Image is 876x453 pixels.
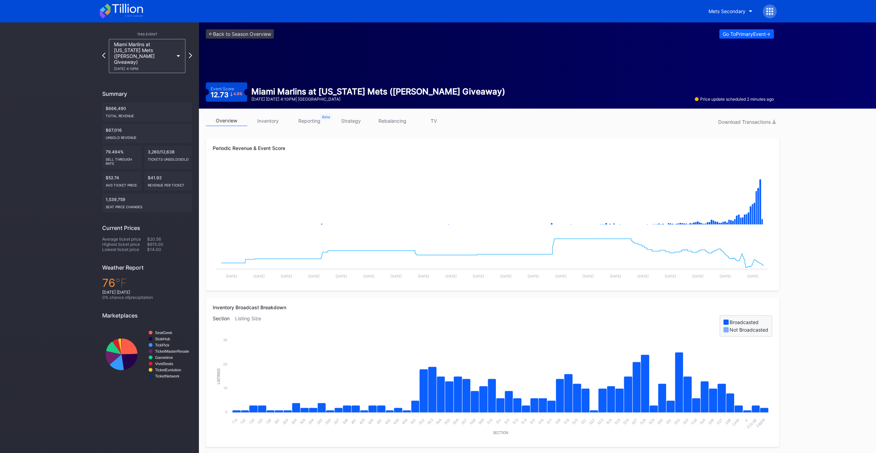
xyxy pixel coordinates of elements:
[206,29,274,39] a: <-Back to Season Overview
[707,418,714,425] text: 536
[102,172,142,191] div: $52.74
[324,418,331,425] text: 336
[102,290,192,295] div: [DATE] [DATE]
[410,418,417,425] text: 501
[418,418,425,425] text: 502
[213,163,772,232] svg: Chart title
[206,115,247,126] a: overview
[102,224,192,231] div: Current Prices
[554,418,561,425] text: 518
[289,115,330,126] a: reporting
[695,97,774,102] div: Price update scheduled 2 minutes ago
[699,418,706,425] text: 535
[106,154,138,165] div: Sell Through Rate
[755,417,766,428] text: 339DR
[709,8,745,14] div: Mets Secondary
[747,274,758,278] text: [DATE]
[213,336,772,440] svg: Chart title
[148,154,189,161] div: Tickets Unsold/Sold
[223,386,227,390] text: 10
[452,418,459,425] text: 506
[213,145,772,151] div: Periodic Revenue & Event Score
[273,418,281,425] text: 301
[155,331,172,335] text: SeatGeek
[281,274,292,278] text: [DATE]
[102,90,192,97] div: Summary
[225,410,227,414] text: 0
[401,418,408,425] text: 436
[223,362,227,366] text: 20
[473,274,484,278] text: [DATE]
[231,418,238,425] text: 114
[495,418,502,425] text: 511
[144,172,192,191] div: $41.92
[155,355,173,360] text: Gametime
[692,274,703,278] text: [DATE]
[418,274,429,278] text: [DATE]
[639,418,646,425] text: 528
[223,338,227,342] text: 30
[239,418,247,425] text: 132
[715,117,779,127] button: Download Transactions
[106,180,138,187] div: Avg ticket price
[724,418,732,425] text: 538
[376,418,383,425] text: 431
[673,418,681,425] text: 532
[155,343,170,347] text: TickPick
[583,274,594,278] text: [DATE]
[290,418,297,425] text: 304
[102,193,192,212] div: 1,539,759
[384,418,391,425] text: 432
[637,274,649,278] text: [DATE]
[102,32,192,36] div: This Event
[213,315,235,336] div: Section
[622,418,629,425] text: 526
[114,67,173,71] div: [DATE] 4:10PM
[435,418,442,425] text: 504
[580,418,587,425] text: 521
[316,418,323,425] text: 335
[426,418,434,425] text: 503
[102,236,147,242] div: Average ticket price
[102,295,192,300] div: 0 % chance of precipitation
[102,264,192,271] div: Weather Report
[719,29,774,39] button: Go ToPrimaryEvent->
[147,236,192,242] div: $20.56
[716,418,723,425] text: 537
[226,274,237,278] text: [DATE]
[744,418,749,422] text: A
[106,111,189,118] div: Total Revenue
[443,418,451,425] text: 505
[746,418,757,429] text: ECLUB
[257,418,264,425] text: 135
[247,115,289,126] a: inventory
[248,418,255,425] text: 134
[486,418,493,425] text: 510
[367,418,374,425] text: 430
[115,276,127,290] span: ℉
[720,274,731,278] text: [DATE]
[251,97,505,102] div: [DATE] [DATE] 4:10PM | [GEOGRAPHIC_DATA]
[307,418,315,425] text: 334
[597,418,604,425] text: 523
[528,274,539,278] text: [DATE]
[493,431,508,435] text: Section
[690,418,697,425] text: 534
[529,418,536,425] text: 515
[102,124,192,143] div: $67,016
[155,374,180,378] text: TicketNetwork
[478,418,485,425] text: 509
[102,146,142,169] div: 79.494%
[213,232,772,284] svg: Chart title
[336,274,347,278] text: [DATE]
[211,91,242,98] div: 12.73
[445,274,457,278] text: [DATE]
[102,276,192,290] div: 76
[299,418,306,425] text: 305
[253,274,265,278] text: [DATE]
[460,418,468,425] text: 507
[147,242,192,247] div: $615.00
[233,92,242,96] div: 4.9 %
[503,418,510,425] text: 512
[102,312,192,319] div: Marketplaces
